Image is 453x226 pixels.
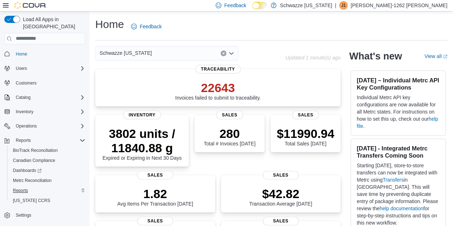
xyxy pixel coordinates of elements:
span: Reports [13,136,85,145]
span: Sales [216,111,243,119]
button: [US_STATE] CCRS [7,196,88,206]
p: Schwazze [US_STATE] [280,1,332,10]
button: Customers [1,78,88,88]
h2: What's new [349,51,402,62]
span: Home [13,49,85,58]
p: 1.82 [117,187,193,201]
p: $11990.94 [277,126,334,141]
span: Users [13,64,85,73]
span: Sales [292,111,319,119]
div: Expired or Expiring in Next 30 Days [101,126,183,161]
button: Inventory [13,107,36,116]
button: Settings [1,210,88,220]
a: Dashboards [7,165,88,175]
button: Reports [7,186,88,196]
h3: [DATE] – Individual Metrc API Key Configurations [357,77,440,91]
button: Operations [13,122,40,130]
a: Dashboards [10,166,44,175]
a: help file [357,116,438,129]
h3: [DATE] - Integrated Metrc Transfers Coming Soon [357,145,440,159]
span: Metrc Reconciliation [10,176,85,185]
a: Transfers [382,177,404,183]
p: | [335,1,336,10]
a: Home [13,50,30,58]
span: Operations [13,122,85,130]
span: Customers [13,78,85,87]
div: Total Sales [DATE] [277,126,334,146]
span: Home [16,51,27,57]
span: Catalog [13,93,85,102]
div: Total # Invoices [DATE] [204,126,255,146]
span: Traceability [195,65,241,73]
button: Users [1,63,88,73]
span: BioTrack Reconciliation [13,148,58,153]
span: Reports [16,138,31,143]
p: [PERSON_NAME]-1262 [PERSON_NAME] [351,1,447,10]
a: Metrc Reconciliation [10,176,54,185]
p: Individual Metrc API key configurations are now available for all Metrc states. For instructions ... [357,94,440,130]
p: 3802 units / 11840.88 g [101,126,183,155]
span: Sales [137,217,173,225]
button: Inventory [1,107,88,117]
a: Feedback [128,19,164,34]
button: BioTrack Reconciliation [7,145,88,155]
a: [US_STATE] CCRS [10,196,53,205]
div: Jeremy-1262 Goins [339,1,348,10]
span: BioTrack Reconciliation [10,146,85,155]
span: Dashboards [13,168,42,173]
span: Settings [13,211,85,220]
div: Avg Items Per Transaction [DATE] [117,187,193,207]
a: Settings [13,211,34,220]
a: BioTrack Reconciliation [10,146,61,155]
button: Metrc Reconciliation [7,175,88,186]
span: Catalog [16,95,30,100]
a: help documentation [380,206,423,211]
span: Inventory [123,111,161,119]
span: Schwazze [US_STATE] [100,49,152,57]
span: Customers [16,80,37,86]
img: Cova [14,2,47,9]
span: Dashboards [10,166,85,175]
a: Reports [10,186,31,195]
span: Users [16,66,27,71]
span: Reports [13,188,28,193]
a: Canadian Compliance [10,156,58,165]
span: Feedback [140,23,162,30]
span: Settings [16,212,31,218]
span: Washington CCRS [10,196,85,205]
a: Customers [13,79,39,87]
button: Reports [13,136,34,145]
button: Clear input [221,51,226,56]
div: Transaction Average [DATE] [249,187,312,207]
button: Open list of options [228,51,234,56]
span: [US_STATE] CCRS [13,198,50,203]
span: Feedback [224,2,246,9]
p: 22643 [175,81,261,95]
span: Sales [263,217,299,225]
button: Canadian Compliance [7,155,88,165]
span: Reports [10,186,85,195]
button: Operations [1,121,88,131]
span: Operations [16,123,37,129]
span: Inventory [13,107,85,116]
span: Canadian Compliance [13,158,55,163]
input: Dark Mode [252,2,267,9]
svg: External link [443,54,447,59]
span: Sales [263,171,299,179]
span: Sales [137,171,173,179]
span: Metrc Reconciliation [13,178,52,183]
span: Inventory [16,109,33,115]
div: Invoices failed to submit to traceability. [175,81,261,101]
span: J1 [341,1,346,10]
button: Home [1,49,88,59]
button: Catalog [13,93,33,102]
button: Reports [1,135,88,145]
h1: Home [95,17,124,32]
p: $42.82 [249,187,312,201]
button: Users [13,64,30,73]
a: View allExternal link [424,53,447,59]
p: Updated 1 minute(s) ago [285,55,341,61]
span: Load All Apps in [GEOGRAPHIC_DATA] [20,16,85,30]
button: Catalog [1,92,88,102]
